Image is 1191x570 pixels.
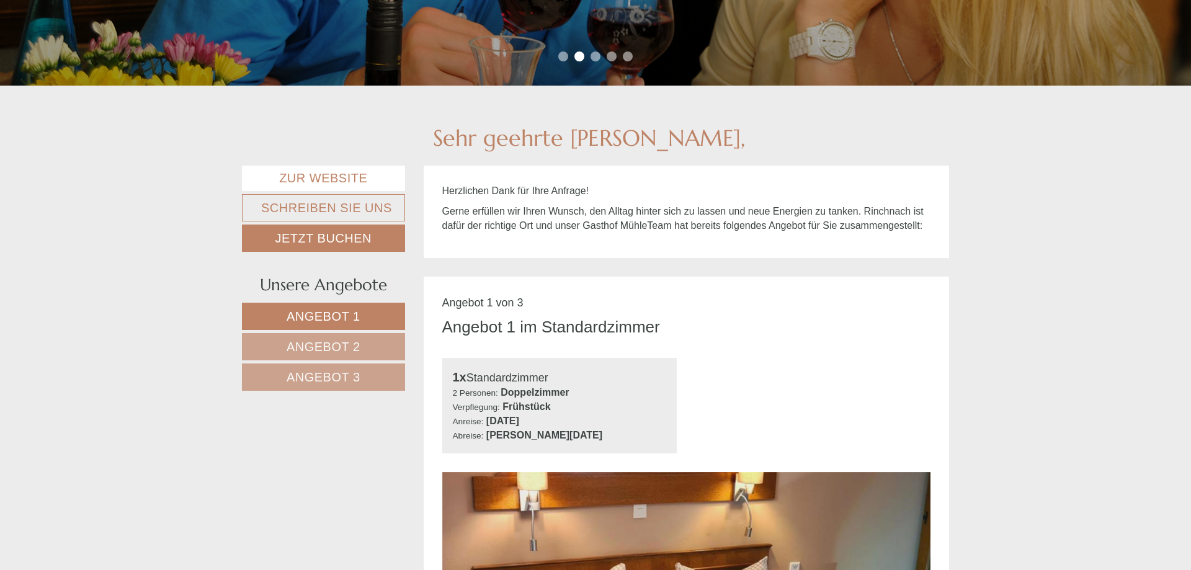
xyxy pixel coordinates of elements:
[433,126,745,151] h1: Sehr geehrte [PERSON_NAME],
[486,416,519,426] b: [DATE]
[442,316,660,339] div: Angebot 1 im Standardzimmer
[287,309,360,323] span: Angebot 1
[453,403,500,412] small: Verpflegung:
[453,417,484,426] small: Anreise:
[242,166,405,191] a: Zur Website
[442,205,931,233] p: Gasthof Mühle
[501,387,569,398] b: Doppelzimmer
[287,340,360,354] span: Angebot 2
[647,220,922,231] span: Team hat bereits folgendes Angebot für Sie zusammengestellt:
[242,194,405,221] a: Schreiben Sie uns
[442,296,524,309] span: Angebot 1 von 3
[242,274,405,296] div: Unsere Angebote
[287,370,360,384] span: Angebot 3
[486,430,602,440] b: [PERSON_NAME][DATE]
[453,368,667,386] div: Standardzimmer
[453,431,484,440] small: Abreise:
[442,185,589,196] span: Herzlichen Dank für Ihre Anfrage!
[502,401,550,412] b: Frühstück
[242,225,405,252] a: Jetzt buchen
[453,370,466,384] b: 1x
[453,388,498,398] small: 2 Personen:
[442,206,924,231] span: Gerne erfüllen wir Ihren Wunsch, den Alltag hinter sich zu lassen und neue Energien zu tanken. Ri...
